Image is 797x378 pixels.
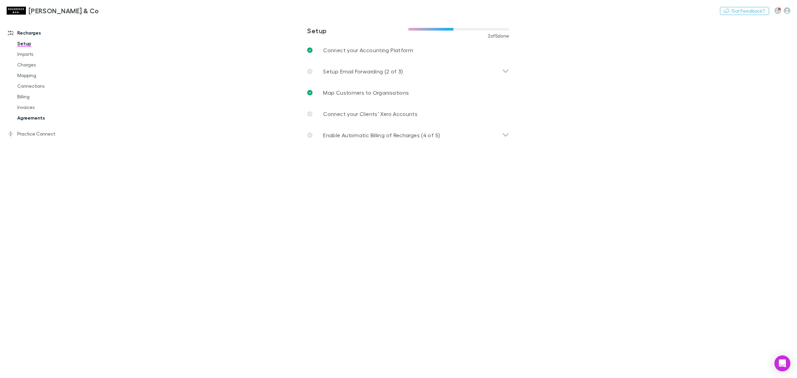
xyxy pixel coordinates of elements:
span: 2 of 5 done [488,33,509,39]
a: Map Customers to Organisations [302,82,514,103]
img: Shaddock & Co's Logo [7,7,26,15]
p: Enable Automatic Billing of Recharges (4 of 5) [323,131,440,139]
a: Imports [11,49,94,59]
div: Enable Automatic Billing of Recharges (4 of 5) [302,125,514,146]
a: Connect your Clients’ Xero Accounts [302,103,514,125]
h3: Setup [307,27,408,35]
a: Invoices [11,102,94,113]
div: Setup Email Forwarding (2 of 3) [302,61,514,82]
a: Agreements [11,113,94,123]
a: Setup [11,38,94,49]
p: Setup Email Forwarding (2 of 3) [323,67,403,75]
a: Mapping [11,70,94,81]
h3: [PERSON_NAME] & Co [29,7,99,15]
a: Recharges [1,28,94,38]
a: Billing [11,91,94,102]
button: Got Feedback? [720,7,769,15]
a: Connections [11,81,94,91]
div: Open Intercom Messenger [774,355,790,371]
a: Connect your Accounting Platform [302,40,514,61]
p: Map Customers to Organisations [323,89,409,97]
a: Charges [11,59,94,70]
a: [PERSON_NAME] & Co [3,3,103,19]
p: Connect your Accounting Platform [323,46,413,54]
a: Practice Connect [1,129,94,139]
p: Connect your Clients’ Xero Accounts [323,110,417,118]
